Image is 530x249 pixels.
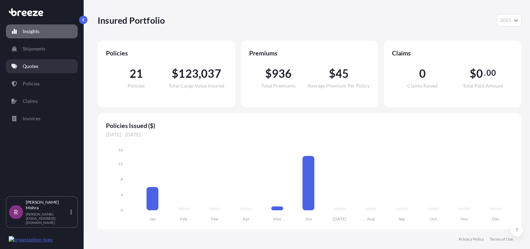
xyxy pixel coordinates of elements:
[169,83,224,88] span: Total Cargo Value Insured
[6,77,78,91] a: Policies
[272,68,292,79] span: 936
[121,176,123,182] tspan: 8
[407,83,438,88] span: Claims Raised
[476,68,483,79] span: 0
[461,216,469,221] tspan: Nov
[211,216,219,221] tspan: Mar
[23,80,40,87] p: Policies
[305,216,312,221] tspan: Jun
[14,209,18,216] span: R
[121,207,123,213] tspan: 0
[273,216,282,221] tspan: May
[367,216,375,221] tspan: Aug
[128,83,145,88] span: Policies
[470,68,476,79] span: $
[9,236,53,243] img: organization-logo
[243,216,250,221] tspan: Apr
[26,199,69,211] p: [PERSON_NAME] Mishra
[23,98,38,105] p: Claims
[129,68,143,79] span: 21
[329,68,336,79] span: $
[23,28,39,35] p: Insights
[249,49,370,57] span: Premiums
[106,131,513,138] span: [DATE] - [DATE]
[392,49,513,57] span: Claims
[6,94,78,108] a: Claims
[459,236,484,242] a: Privacy Policy
[261,83,295,88] span: Total Premiums
[98,15,165,26] p: Insured Portfolio
[23,45,45,52] p: Shipments
[419,68,425,79] span: 0
[497,14,521,27] button: Year Selector
[6,112,78,126] a: Invoices
[178,68,199,79] span: 123
[118,161,123,166] tspan: 12
[333,216,346,221] tspan: [DATE]
[6,24,78,38] a: Insights
[118,147,123,152] tspan: 16
[6,42,78,56] a: Shipments
[308,83,370,88] span: Average Premium Per Policy
[106,49,227,57] span: Policies
[6,59,78,73] a: Quotes
[199,68,201,79] span: ,
[486,70,496,76] span: 00
[490,236,513,242] a: Terms of Use
[500,17,511,24] span: 2025
[121,192,123,197] tspan: 4
[201,68,221,79] span: 037
[149,216,156,221] tspan: Jan
[106,121,513,130] span: Policies Issued ($)
[23,115,40,122] p: Invoices
[172,68,178,79] span: $
[336,68,349,79] span: 45
[462,83,503,88] span: Total Paid Amount
[26,212,69,225] p: [PERSON_NAME][EMAIL_ADDRESS][DOMAIN_NAME]
[430,216,437,221] tspan: Oct
[484,70,486,76] span: .
[265,68,272,79] span: $
[23,63,38,70] p: Quotes
[492,216,499,221] tspan: Dec
[180,216,187,221] tspan: Feb
[399,216,405,221] tspan: Sep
